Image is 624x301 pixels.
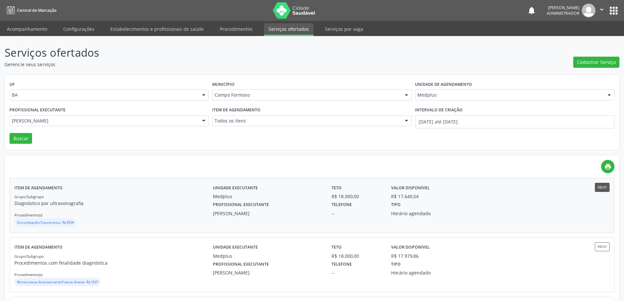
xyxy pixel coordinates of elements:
[14,254,44,259] small: Grupo/Subgrupo
[608,5,619,16] button: apps
[391,193,419,200] div: R$ 17.640,54
[391,183,430,193] label: Valor disponível
[391,210,471,217] div: Horário agendado
[391,269,471,276] div: Horário agendado
[12,118,196,124] span: [PERSON_NAME]
[59,23,99,35] a: Configurações
[595,183,610,192] button: Abrir
[14,259,213,266] p: Procedimentos com finalidade diagnóstica
[9,80,15,90] label: UF
[213,253,323,259] div: Medplus
[331,210,382,217] div: --
[215,118,398,124] span: Todos os itens
[213,242,258,253] label: Unidade executante
[9,133,32,144] button: Buscar
[391,200,401,210] label: Tipo
[213,183,258,193] label: Unidade executante
[415,80,472,90] label: Unidade de agendamento
[5,45,435,61] p: Serviços ofertados
[415,115,615,128] input: Selecione um intervalo
[391,259,401,270] label: Tipo
[331,193,382,200] div: R$ 18.000,00
[213,193,323,200] div: Medplus
[596,4,608,17] button: 
[215,92,398,98] span: Campo Formoso
[331,242,342,253] label: Teto
[14,272,42,277] small: Procedimento(s)
[547,10,579,16] span: Administrador
[212,80,235,90] label: Município
[391,253,419,259] div: R$ 17.979,86
[213,269,323,276] div: [PERSON_NAME]
[14,242,63,253] label: Item de agendamento
[5,61,435,68] p: Gerencie seus serviços
[14,194,44,199] small: Grupo/Subgrupo
[17,280,98,284] small: Monitorizacao Ambulatorial de Pressao Arterial - R$ 10,07
[17,220,74,225] small: Ecocardiografia Transtoracica - R$ 39,94
[14,213,42,217] small: Procedimento(s)
[17,8,56,13] span: Central de Marcação
[527,6,536,15] button: notifications
[215,23,257,35] a: Procedimentos
[213,200,269,210] label: Profissional executante
[9,105,66,115] label: Profissional executante
[331,253,382,259] div: R$ 18.000,00
[595,242,610,251] button: Abrir
[331,269,382,276] div: --
[331,183,342,193] label: Teto
[417,92,601,98] span: Medplus
[391,242,430,253] label: Valor disponível
[331,259,352,270] label: Telefone
[14,200,213,207] p: Diagnóstico por ultrasonografia
[598,6,605,13] i: 
[213,259,269,270] label: Profissional executante
[547,5,579,10] div: [PERSON_NAME]
[14,183,63,193] label: Item de agendamento
[264,23,313,36] a: Serviços ofertados
[415,105,463,115] label: Intervalo de criação
[213,210,323,217] div: [PERSON_NAME]
[573,57,619,68] button: Cadastrar Serviço
[601,160,615,173] a: print
[2,23,52,35] a: Acompanhamento
[331,200,352,210] label: Telefone
[320,23,368,35] a: Serviços por vaga
[604,163,612,170] i: print
[577,59,616,66] span: Cadastrar Serviço
[106,23,208,35] a: Estabelecimentos e profissionais de saúde
[12,92,196,98] span: BA
[582,4,596,17] img: img
[5,5,56,16] a: Central de Marcação
[212,105,260,115] label: Item de agendamento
